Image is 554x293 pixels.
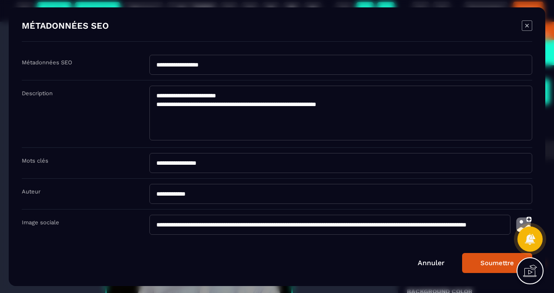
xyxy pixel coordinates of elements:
span: charge mentale et émotionnelle [8,30,177,57]
img: photo-upload.002a6cb0.svg [515,215,532,235]
div: Sortez de la , tout en valorisant celui-ci. [7,30,181,70]
label: Auteur [22,188,41,195]
label: Description [22,90,53,97]
h4: MÉTADONNÉES SEO [22,20,109,33]
button: Soumettre [462,253,532,273]
div: Sans avoir à changer, en respectant les liens familiaux et tout en vous émancipant du regard de l... [7,93,181,135]
label: Métadonnées SEO [22,59,72,66]
label: Mots clés [22,157,48,164]
a: Annuler [418,259,445,267]
div: Esclave de son patrimoine ? [7,17,181,30]
label: Image sociale [22,219,59,226]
